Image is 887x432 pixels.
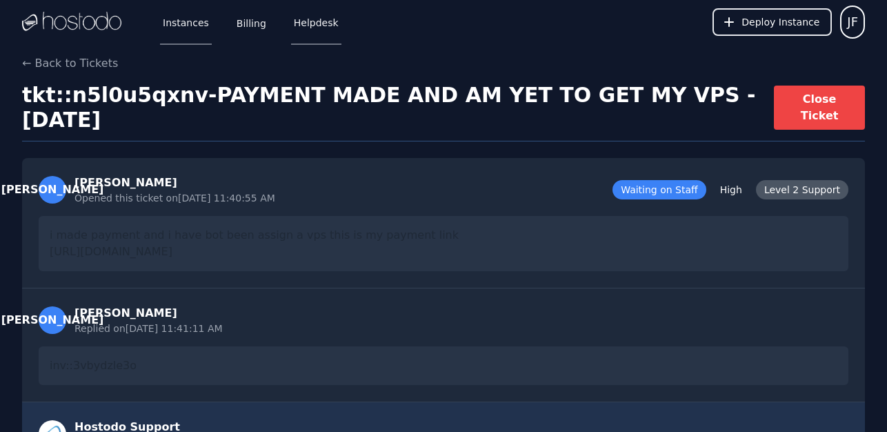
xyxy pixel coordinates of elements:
div: [PERSON_NAME] [39,306,66,334]
span: High [712,180,750,199]
span: Deploy Instance [741,15,819,29]
div: [PERSON_NAME] [39,176,66,204]
span: Level 2 Support [756,180,848,199]
div: Replied on [DATE] 11:41:11 AM [74,322,223,335]
img: Logo [22,12,121,32]
span: JF [847,12,858,32]
button: ← Back to Tickets [22,55,118,72]
div: inv::3vbydzle3o [39,346,848,385]
div: Opened this ticket on [DATE] 11:40:55 AM [74,191,275,205]
button: Close Ticket [774,86,865,130]
div: [PERSON_NAME] [74,305,223,322]
button: Deploy Instance [712,8,832,36]
h1: tkt::n5l0u5qxnv - PAYMENT MADE AND AM YET TO GET MY VPS - [DATE] [22,83,774,132]
div: [PERSON_NAME] [74,175,275,191]
div: i made payment and i have bot been assign a vps this is my payment link [URL][DOMAIN_NAME] [39,216,848,271]
span: Waiting on Staff [612,180,706,199]
button: User menu [840,6,865,39]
